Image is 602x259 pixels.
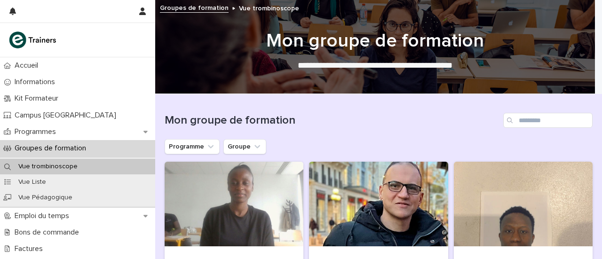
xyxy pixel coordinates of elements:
font: Bons de commande [15,228,79,236]
font: Mon groupe de formation [165,115,295,126]
font: Mon groupe de formation [266,31,484,50]
font: Emploi du temps [15,212,69,220]
font: Factures [15,245,43,252]
a: Groupes de formation [160,2,229,13]
font: Campus [GEOGRAPHIC_DATA] [15,111,116,119]
font: Groupes de formation [160,5,229,11]
font: Programmes [15,128,56,135]
font: Vue trombinoscope [18,163,78,170]
font: Accueil [15,62,38,69]
font: Kit Formateur [15,94,58,102]
img: K0CqGN7SDeD6s4JG8KQk [8,31,59,49]
input: Recherche [503,113,593,128]
button: Groupe [223,139,266,154]
font: Vue Pédagogique [18,194,72,201]
font: Groupes de formation [15,144,86,152]
font: Informations [15,78,55,86]
button: Programme [165,139,220,154]
font: Vue trombinoscope [239,5,299,12]
font: Vue Liste [18,179,46,185]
